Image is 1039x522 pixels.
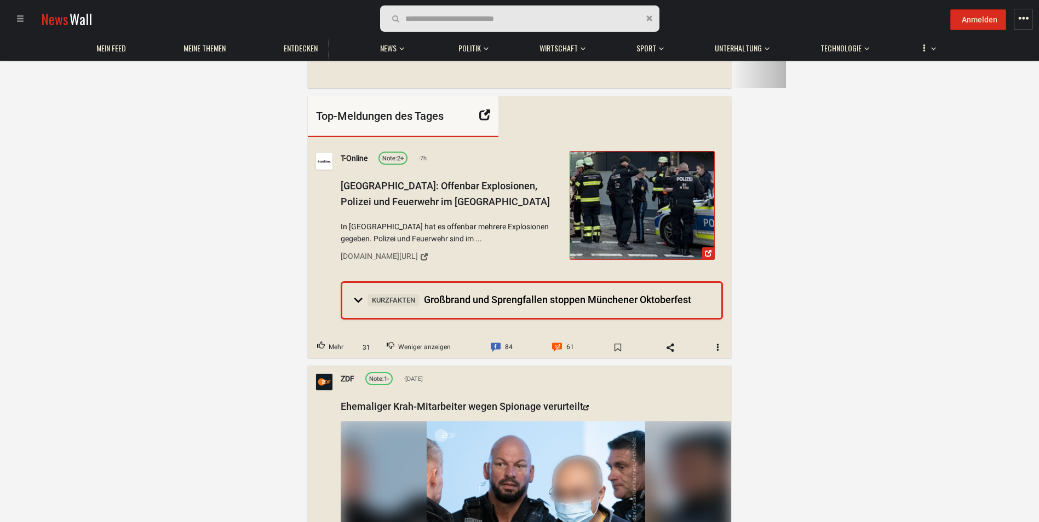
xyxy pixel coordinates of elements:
[570,151,714,259] img: München: Offenbar Explosionen, Polizei und Feuerwehr im Großeinsatz
[316,153,332,169] img: Profilbild von T-Online
[341,247,562,266] a: [DOMAIN_NAME][URL]
[41,9,68,29] span: News
[341,250,418,262] div: [DOMAIN_NAME][URL]
[357,342,376,352] span: 31
[709,33,770,59] button: Unterhaltung
[375,38,402,59] a: News
[41,9,92,29] a: NewsWall
[453,38,486,59] a: Politik
[566,340,574,355] span: 61
[382,155,397,162] span: Note:
[398,340,451,355] span: Weniger anzeigen
[962,15,997,24] span: Anmelden
[284,43,318,53] span: Entdecken
[380,43,397,53] span: News
[636,43,656,53] span: Sport
[316,374,332,390] img: Profilbild von ZDF
[534,33,585,59] button: Wirtschaft
[341,373,354,385] a: ZDF
[375,33,407,59] button: News
[70,9,92,29] span: Wall
[458,43,481,53] span: Politik
[382,154,404,164] div: 2+
[341,401,589,412] a: Ehemaliger Krah-Mitarbeiter wegen Spionage verurteilt
[418,153,427,163] span: 7h
[369,375,389,385] div: 1-
[481,337,522,358] a: Comment
[631,33,664,59] button: Sport
[534,38,583,59] a: Wirtschaft
[820,43,862,53] span: Technologie
[365,372,393,385] a: Note:1-
[709,38,767,59] a: Unterhaltung
[505,340,513,355] span: 84
[404,374,423,384] span: [DATE]
[815,38,867,59] a: Technologie
[341,152,368,164] a: T-Online
[329,340,343,355] span: Mehr
[341,179,550,207] span: [GEOGRAPHIC_DATA]: Offenbar Explosionen, Polizei und Feuerwehr im [GEOGRAPHIC_DATA]
[631,38,662,59] a: Sport
[602,338,634,356] span: Bookmark
[570,150,715,259] a: München: Offenbar Explosionen, Polizei und Feuerwehr im Großeinsatz
[369,376,384,383] span: Note:
[368,293,420,306] span: Kurzfakten
[539,43,578,53] span: Wirtschaft
[342,283,721,318] summary: KurzfaktenGroßbrand und Sprengfallen stoppen Münchener Oktoberfest
[655,338,687,356] span: Share
[341,220,562,245] span: In [GEOGRAPHIC_DATA] hat es offenbar mehrere Explosionen gegeben. Polizei und Feuerwehr sind im ...
[308,337,353,358] button: Upvote
[543,337,583,358] a: Comment
[815,33,869,59] button: Technologie
[96,43,126,53] span: Mein Feed
[378,151,407,164] a: Note:2+
[950,9,1006,30] button: Anmelden
[715,43,762,53] span: Unterhaltung
[377,337,460,358] button: Downvote
[453,33,489,59] button: Politik
[308,96,498,136] div: Top-Meldungen des Tages
[368,293,691,305] span: Großbrand und Sprengfallen stoppen Münchener Oktoberfest
[183,43,226,53] span: Meine Themen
